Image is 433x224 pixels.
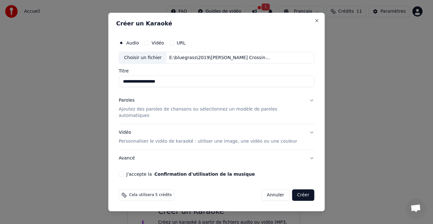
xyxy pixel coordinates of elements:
[119,138,297,145] p: Personnaliser le vidéo de karaoké : utiliser une image, une vidéo ou une couleur
[177,41,186,45] label: URL
[126,172,255,176] label: J'accepte la
[119,106,304,119] p: Ajoutez des paroles de chansons ou sélectionnez un modèle de paroles automatiques
[119,52,167,64] div: Choisir un fichier
[152,41,164,45] label: Vidéo
[119,124,314,150] button: VidéoPersonnaliser le vidéo de karaoké : utiliser une image, une vidéo ou une couleur
[119,69,314,73] label: Titre
[119,98,135,104] div: Paroles
[167,55,275,61] div: E:\bluegrass\2019\[PERSON_NAME] Crossing\2012. [PERSON_NAME]\04. My Name Is Judas.mp3
[154,172,255,176] button: J'accepte la
[119,92,314,124] button: ParolesAjoutez des paroles de chansons ou sélectionnez un modèle de paroles automatiques
[126,41,139,45] label: Audio
[119,150,314,166] button: Avancé
[262,189,289,201] button: Annuler
[119,129,297,145] div: Vidéo
[116,21,317,26] h2: Créer un Karaoké
[129,193,172,198] span: Cela utilisera 5 crédits
[292,189,314,201] button: Créer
